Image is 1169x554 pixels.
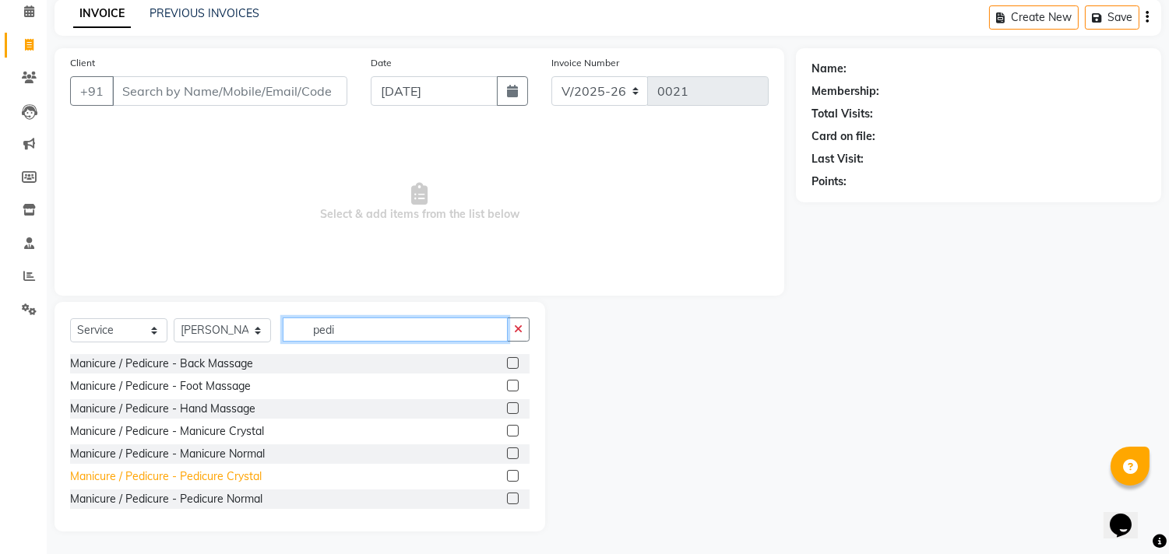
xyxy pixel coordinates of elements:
label: Client [70,56,95,70]
div: Manicure / Pedicure - Back Massage [70,356,253,372]
span: Select & add items from the list below [70,124,769,280]
div: Manicure / Pedicure - Manicure Normal [70,446,265,462]
div: Manicure / Pedicure - Pedicure Crystal [70,468,262,485]
label: Date [371,56,392,70]
div: Manicure / Pedicure - Manicure Crystal [70,423,264,440]
iframe: chat widget [1104,492,1153,538]
label: Invoice Number [551,56,619,70]
button: +91 [70,76,114,106]
button: Save [1085,5,1139,30]
div: Points: [812,174,847,190]
div: Manicure / Pedicure - Hand Massage [70,401,255,417]
a: PREVIOUS INVOICES [150,6,259,20]
button: Create New [989,5,1079,30]
div: Total Visits: [812,106,873,122]
div: Membership: [812,83,879,100]
input: Search or Scan [283,317,508,342]
div: Name: [812,61,847,77]
div: Manicure / Pedicure - Pedicure Normal [70,491,262,507]
div: Manicure / Pedicure - Foot Massage [70,378,251,394]
div: Card on file: [812,128,875,145]
input: Search by Name/Mobile/Email/Code [112,76,347,106]
div: Last Visit: [812,151,864,167]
